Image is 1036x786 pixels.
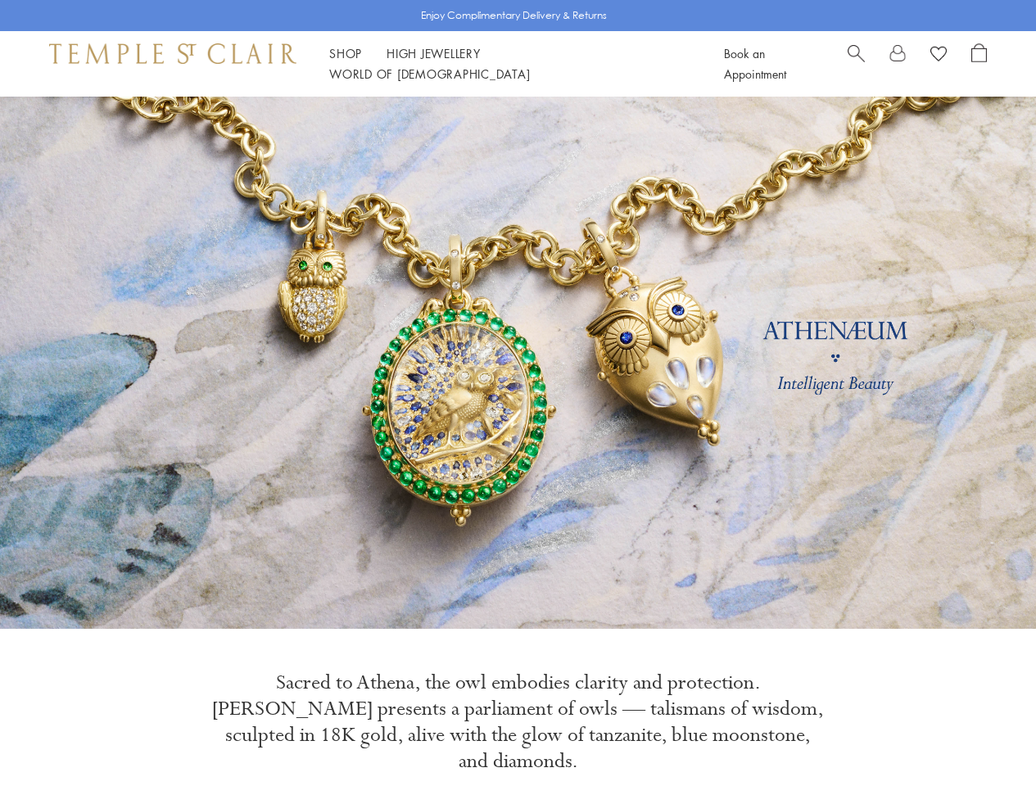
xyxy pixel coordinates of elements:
[724,45,786,82] a: Book an Appointment
[211,670,826,775] p: Sacred to Athena, the owl embodies clarity and protection. [PERSON_NAME] presents a parliament of...
[971,43,987,84] a: Open Shopping Bag
[329,45,362,61] a: ShopShop
[329,65,530,82] a: World of [DEMOGRAPHIC_DATA]World of [DEMOGRAPHIC_DATA]
[930,43,947,68] a: View Wishlist
[387,45,481,61] a: High JewelleryHigh Jewellery
[848,43,865,84] a: Search
[329,43,687,84] nav: Main navigation
[421,7,607,24] p: Enjoy Complimentary Delivery & Returns
[49,43,296,63] img: Temple St. Clair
